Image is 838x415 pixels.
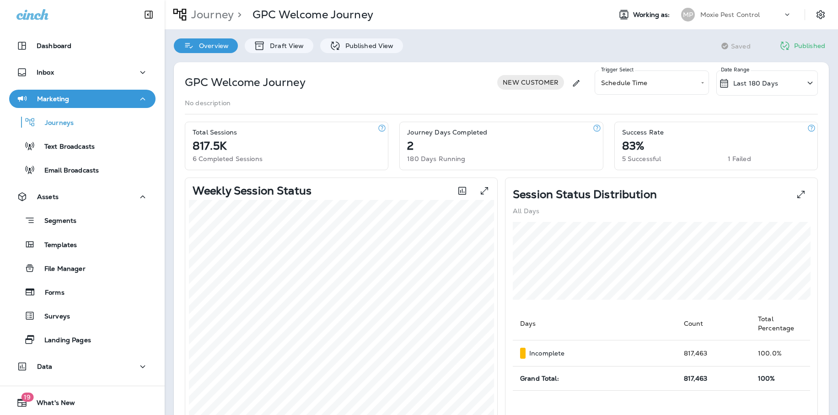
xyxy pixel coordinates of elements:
[37,363,53,370] p: Data
[601,66,634,73] label: Trigger Select
[193,129,237,136] p: Total Sessions
[9,136,156,156] button: Text Broadcasts
[35,217,76,226] p: Segments
[185,75,306,90] p: GPC Welcome Journey
[497,79,564,86] span: NEW CUSTOMER
[9,210,156,230] button: Segments
[794,42,825,49] p: Published
[595,70,709,95] div: Schedule Time
[252,8,373,22] p: GPC Welcome Journey
[9,160,156,179] button: Email Broadcasts
[677,340,751,366] td: 817,463
[37,42,71,49] p: Dashboard
[9,330,156,349] button: Landing Pages
[721,66,751,73] p: Date Range
[728,155,751,162] p: 1 Failed
[677,307,751,340] th: Count
[681,8,695,22] div: MP
[194,42,229,49] p: Overview
[35,167,99,175] p: Email Broadcasts
[475,182,494,200] button: View graph expanded to full screen
[21,393,33,402] span: 19
[341,42,394,49] p: Published View
[9,37,156,55] button: Dashboard
[812,6,829,23] button: Settings
[35,241,77,250] p: Templates
[37,193,59,200] p: Assets
[407,142,414,150] p: 2
[35,313,70,321] p: Surveys
[193,187,312,194] p: Weekly Session Status
[513,307,677,340] th: Days
[9,235,156,254] button: Templates
[9,113,156,132] button: Journeys
[622,155,661,162] p: 5 Successful
[193,142,226,150] p: 817.5K
[751,340,810,366] td: 100.0 %
[453,182,472,200] button: Toggle between session count and session percentage
[265,42,304,49] p: Draft View
[185,99,231,107] p: No description
[529,350,564,357] p: Incomplete
[36,119,74,128] p: Journeys
[9,357,156,376] button: Data
[9,63,156,81] button: Inbox
[684,374,708,383] span: 817,463
[568,70,585,96] div: Edit
[513,207,539,215] p: All Days
[407,129,487,136] p: Journey Days Completed
[9,259,156,278] button: File Manager
[35,336,91,345] p: Landing Pages
[731,43,751,50] span: Saved
[622,129,664,136] p: Success Rate
[751,307,810,340] th: Total Percentage
[9,188,156,206] button: Assets
[136,5,161,24] button: Collapse Sidebar
[234,8,242,22] p: >
[700,11,760,18] p: Moxie Pest Control
[9,282,156,302] button: Forms
[35,265,86,274] p: File Manager
[513,191,657,198] p: Session Status Distribution
[193,155,263,162] p: 6 Completed Sessions
[36,289,64,297] p: Forms
[758,374,775,383] span: 100%
[622,142,644,150] p: 83%
[27,399,75,410] span: What's New
[9,393,156,412] button: 19What's New
[35,143,95,151] p: Text Broadcasts
[37,69,54,76] p: Inbox
[9,306,156,325] button: Surveys
[9,90,156,108] button: Marketing
[407,155,465,162] p: 180 Days Running
[37,95,69,102] p: Marketing
[520,374,559,383] span: Grand Total:
[633,11,672,19] span: Working as:
[733,80,778,87] p: Last 180 Days
[188,8,234,22] p: Journey
[792,185,810,204] button: View Pie expanded to full screen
